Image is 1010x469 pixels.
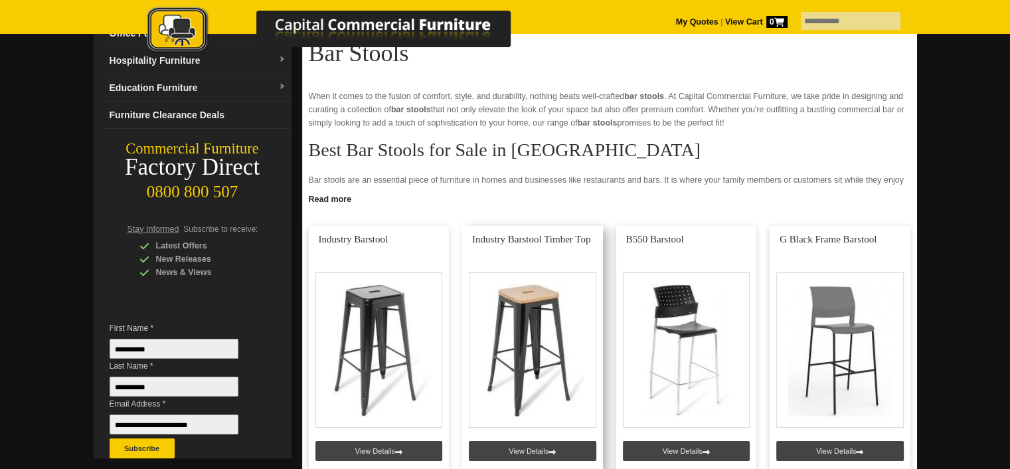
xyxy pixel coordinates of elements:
div: News & Views [139,266,266,279]
strong: bar stools [578,118,618,128]
h2: Best Bar Stools for Sale in [GEOGRAPHIC_DATA] [309,140,910,160]
span: 0 [766,16,788,28]
strong: View Cart [725,17,788,27]
div: New Releases [139,252,266,266]
input: First Name * [110,339,238,359]
strong: bar stools [624,92,664,101]
img: Capital Commercial Furniture Logo [110,7,575,55]
span: First Name * [110,322,258,335]
div: Factory Direct [94,158,292,177]
a: Hospitality Furnituredropdown [104,47,292,74]
a: Education Furnituredropdown [104,74,292,102]
a: My Quotes [676,17,718,27]
img: dropdown [278,83,286,91]
p: Bar stools are an essential piece of furniture in homes and businesses like restaurants and bars.... [309,173,910,200]
a: Click to read more [302,189,917,206]
strong: bar stools [391,105,431,114]
div: Commercial Furniture [94,140,292,158]
span: Stay Informed [127,225,179,234]
a: Office Furnituredropdown [104,20,292,47]
a: Furniture Clearance Deals [104,102,292,129]
div: Latest Offers [139,239,266,252]
span: Email Address * [110,397,258,411]
a: View Cart0 [722,17,787,27]
div: 0800 800 507 [94,176,292,201]
a: Capital Commercial Furniture Logo [110,7,575,59]
button: Subscribe [110,438,175,458]
input: Email Address * [110,415,238,434]
h1: Bar Stools [309,41,910,66]
span: Last Name * [110,359,258,373]
p: When it comes to the fusion of comfort, style, and durability, nothing beats well-crafted . At Ca... [309,90,910,130]
span: Subscribe to receive: [183,225,258,234]
input: Last Name * [110,377,238,397]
